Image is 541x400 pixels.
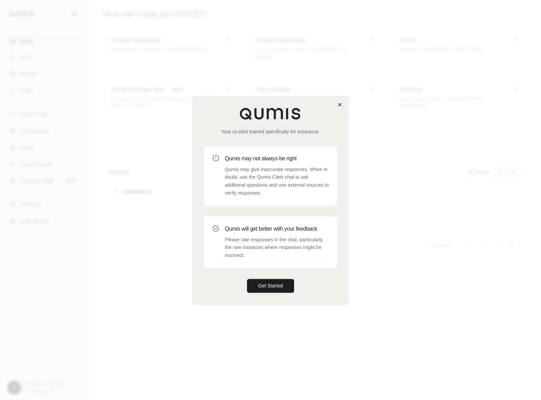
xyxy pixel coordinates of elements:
p: Please rate responses in the chat, particularly the rare instances where responses might be incor... [225,236,329,259]
button: Get Started [247,279,294,293]
p: Your co-pilot trained specifically for insurance. [204,128,337,135]
h3: Qumis may not always be right [225,154,329,163]
img: Qumis Logo [239,107,302,120]
h3: Qumis will get better with your feedback [225,225,329,233]
p: Qumis may give inaccurate responses. When in doubt, use the Qumis Clerk chat to ask additional qu... [225,166,329,197]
